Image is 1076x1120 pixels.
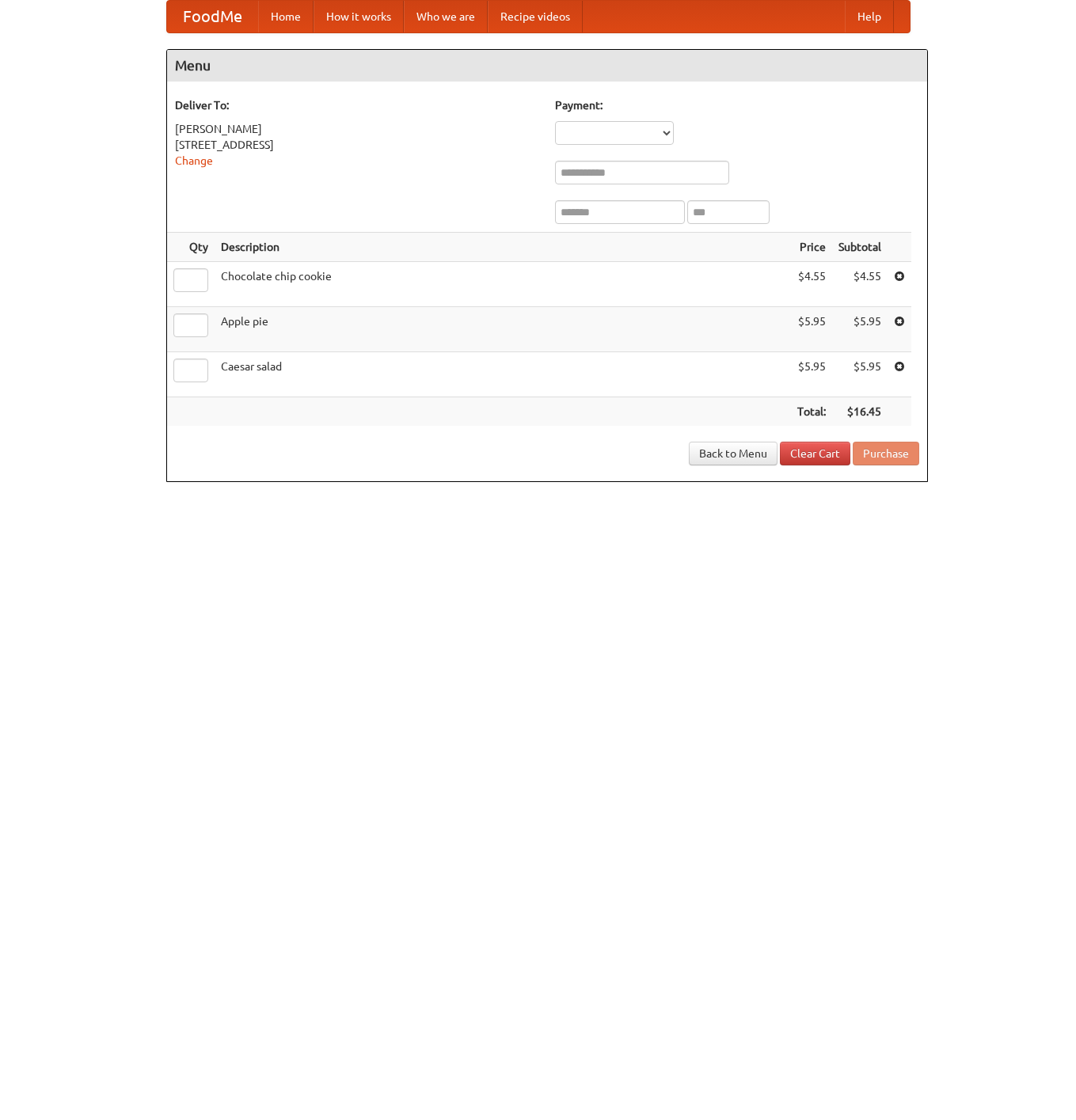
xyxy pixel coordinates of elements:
[689,442,778,465] a: Back to Menu
[791,307,832,352] td: $5.95
[791,233,832,262] th: Price
[832,307,888,352] td: $5.95
[175,97,539,113] h5: Deliver To:
[832,352,888,397] td: $5.95
[215,352,791,397] td: Caesar salad
[791,352,832,397] td: $5.95
[832,233,888,262] th: Subtotal
[832,397,888,427] th: $16.45
[555,97,919,113] h5: Payment:
[832,262,888,307] td: $4.55
[258,1,314,32] a: Home
[404,1,488,32] a: Who we are
[167,50,927,82] h4: Menu
[215,233,791,262] th: Description
[167,1,258,32] a: FoodMe
[175,154,213,167] a: Change
[215,262,791,307] td: Chocolate chip cookie
[167,233,215,262] th: Qty
[215,307,791,352] td: Apple pie
[780,442,850,465] a: Clear Cart
[175,137,539,153] div: [STREET_ADDRESS]
[314,1,404,32] a: How it works
[488,1,583,32] a: Recipe videos
[853,442,919,465] button: Purchase
[845,1,894,32] a: Help
[175,121,539,137] div: [PERSON_NAME]
[791,397,832,427] th: Total:
[791,262,832,307] td: $4.55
